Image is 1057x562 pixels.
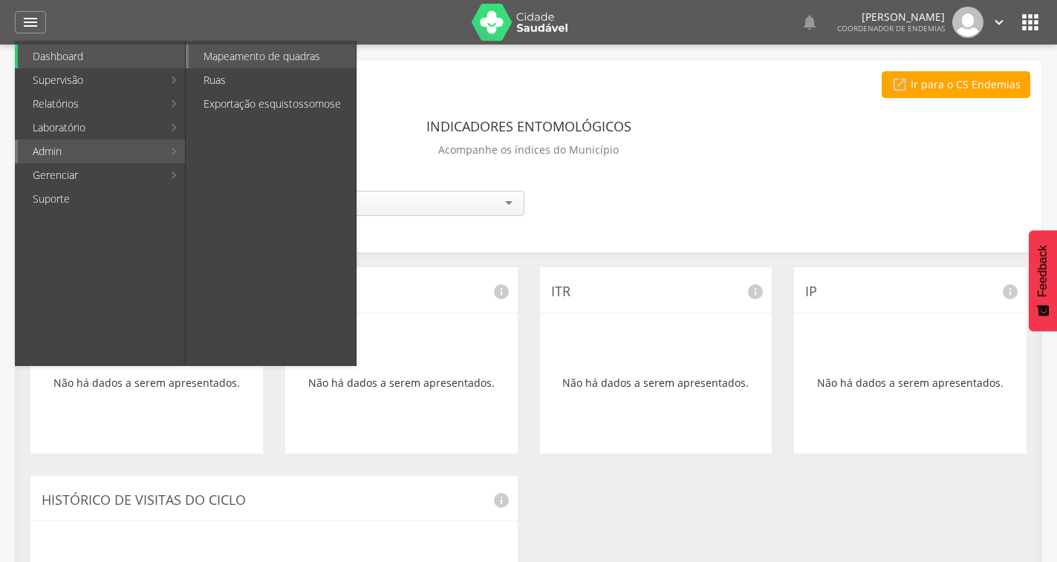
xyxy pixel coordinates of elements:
[747,283,764,301] i: info
[18,92,163,116] a: Relatórios
[551,324,761,442] div: Não há dados a serem apresentados.
[1029,230,1057,331] button: Feedback - Mostrar pesquisa
[551,282,761,301] p: ITR
[801,7,819,38] a: 
[189,45,356,68] a: Mapeamento de quadras
[426,113,631,140] header: Indicadores Entomológicos
[22,13,39,31] i: 
[492,283,510,301] i: info
[18,140,163,163] a: Admin
[296,324,507,442] div: Não há dados a serem apresentados.
[189,68,356,92] a: Ruas
[805,324,1015,442] div: Não há dados a serem apresentados.
[891,76,908,93] i: 
[1036,245,1050,297] span: Feedback
[805,282,1015,301] p: IP
[42,324,252,442] div: Não há dados a serem apresentados.
[991,14,1007,30] i: 
[837,12,945,22] p: [PERSON_NAME]
[882,71,1030,98] a: Ir para o CS Endemias
[438,140,619,160] p: Acompanhe os índices do Município
[296,282,507,301] p: IRP
[837,23,945,33] span: Coordenador de Endemias
[18,163,163,187] a: Gerenciar
[801,13,819,31] i: 
[1018,10,1042,34] i: 
[15,11,46,33] a: 
[18,68,163,92] a: Supervisão
[18,45,185,68] a: Dashboard
[492,491,510,509] i: info
[18,187,185,211] a: Suporte
[1001,283,1019,301] i: info
[991,7,1007,38] a: 
[189,92,356,116] a: Exportação esquistossomose
[18,116,163,140] a: Laboratório
[42,491,507,510] p: Histórico de Visitas do Ciclo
